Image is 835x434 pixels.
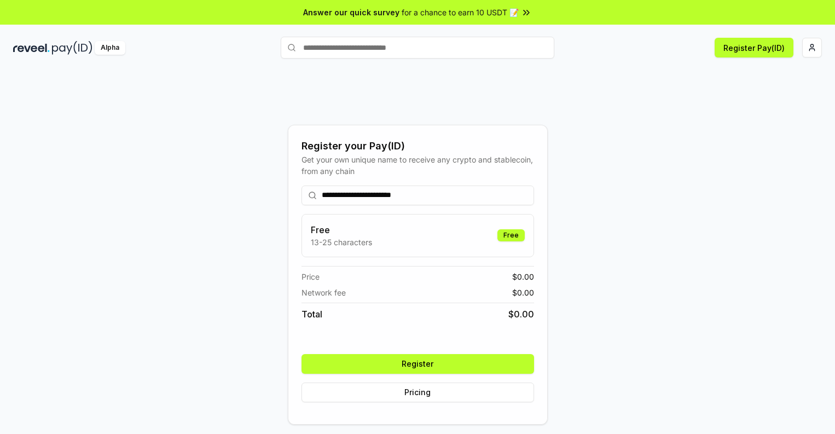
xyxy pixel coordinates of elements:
[512,287,534,298] span: $ 0.00
[715,38,793,57] button: Register Pay(ID)
[303,7,399,18] span: Answer our quick survey
[13,41,50,55] img: reveel_dark
[512,271,534,282] span: $ 0.00
[52,41,92,55] img: pay_id
[301,138,534,154] div: Register your Pay(ID)
[497,229,525,241] div: Free
[301,308,322,321] span: Total
[311,236,372,248] p: 13-25 characters
[301,287,346,298] span: Network fee
[301,354,534,374] button: Register
[301,154,534,177] div: Get your own unique name to receive any crypto and stablecoin, from any chain
[508,308,534,321] span: $ 0.00
[301,271,320,282] span: Price
[311,223,372,236] h3: Free
[95,41,125,55] div: Alpha
[301,383,534,402] button: Pricing
[402,7,519,18] span: for a chance to earn 10 USDT 📝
